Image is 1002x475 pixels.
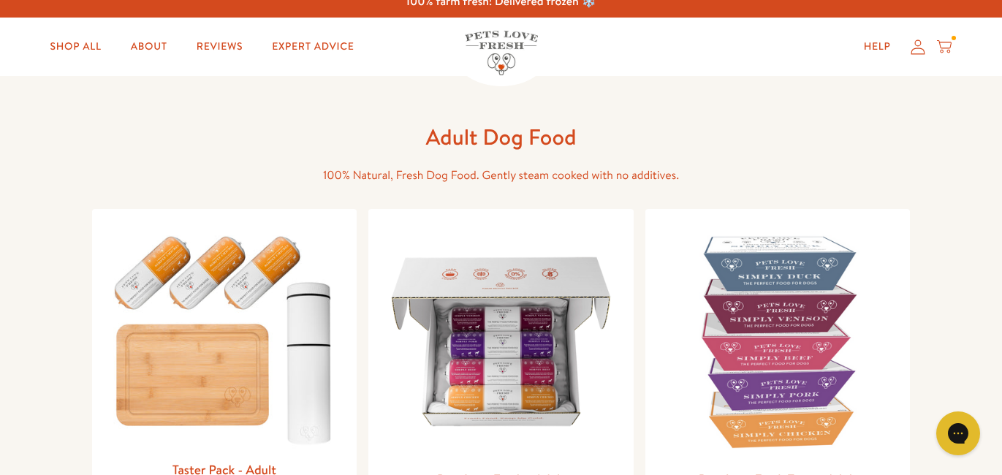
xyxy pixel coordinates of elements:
[465,31,538,75] img: Pets Love Fresh
[380,221,622,463] img: Pets Love Fresh - Adult
[39,32,113,61] a: Shop All
[119,32,179,61] a: About
[104,221,346,452] img: Taster Pack - Adult
[657,221,899,463] img: Pets Love Fresh Trays - Adult
[260,32,365,61] a: Expert Advice
[185,32,254,61] a: Reviews
[323,167,679,183] span: 100% Natural, Fresh Dog Food. Gently steam cooked with no additives.
[852,32,903,61] a: Help
[929,406,987,460] iframe: Gorgias live chat messenger
[267,123,735,151] h1: Adult Dog Food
